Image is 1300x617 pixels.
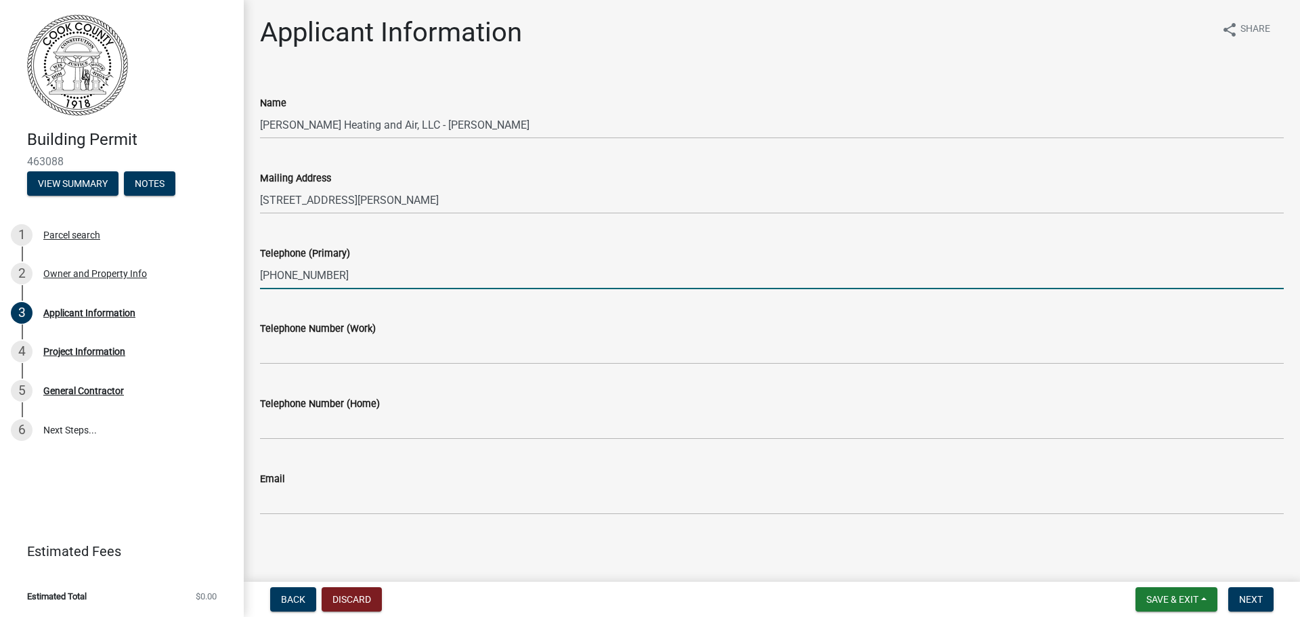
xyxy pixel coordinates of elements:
[11,263,32,284] div: 2
[260,174,331,184] label: Mailing Address
[270,587,316,612] button: Back
[11,224,32,246] div: 1
[11,302,32,324] div: 3
[11,538,222,565] a: Estimated Fees
[43,308,135,318] div: Applicant Information
[43,347,125,356] div: Project Information
[260,324,376,334] label: Telephone Number (Work)
[1135,587,1217,612] button: Save & Exit
[11,380,32,402] div: 5
[1240,22,1270,38] span: Share
[1228,587,1274,612] button: Next
[260,475,285,484] label: Email
[11,419,32,441] div: 6
[1221,22,1238,38] i: share
[1146,594,1198,605] span: Save & Exit
[27,155,217,168] span: 463088
[1239,594,1263,605] span: Next
[260,16,522,49] h1: Applicant Information
[281,594,305,605] span: Back
[260,249,350,259] label: Telephone (Primary)
[322,587,382,612] button: Discard
[260,99,286,108] label: Name
[260,400,380,409] label: Telephone Number (Home)
[124,179,175,190] wm-modal-confirm: Notes
[27,179,118,190] wm-modal-confirm: Summary
[1211,16,1281,43] button: shareShare
[27,130,233,150] h4: Building Permit
[27,171,118,196] button: View Summary
[196,592,217,601] span: $0.00
[43,269,147,278] div: Owner and Property Info
[43,386,124,396] div: General Contractor
[43,230,100,240] div: Parcel search
[27,592,87,601] span: Estimated Total
[11,341,32,362] div: 4
[27,14,128,116] img: Cook County, Georgia
[124,171,175,196] button: Notes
